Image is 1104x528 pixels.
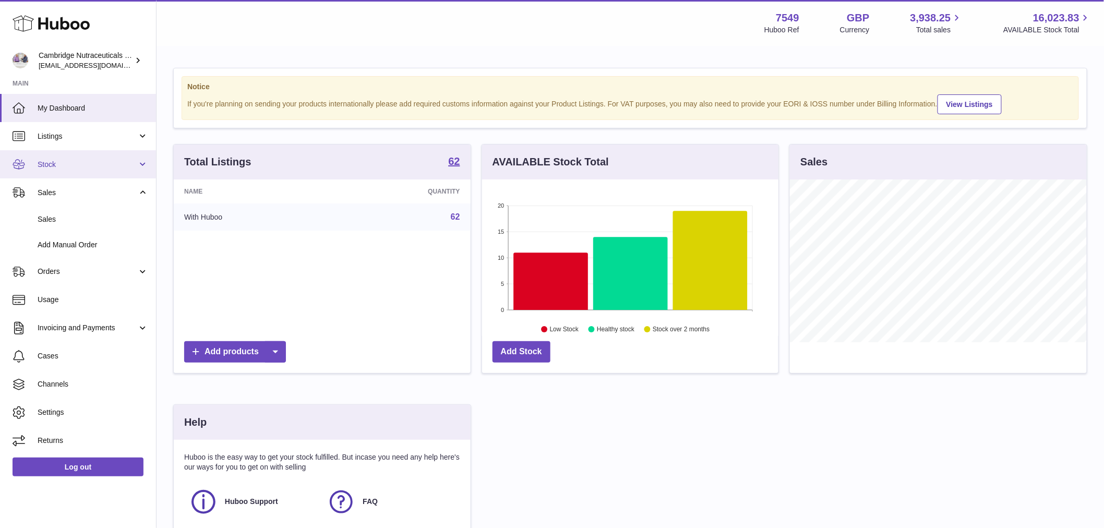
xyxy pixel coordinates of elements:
span: Returns [38,436,148,446]
span: FAQ [363,497,378,507]
span: Huboo Support [225,497,278,507]
a: 3,938.25 Total sales [910,11,963,35]
strong: Notice [187,82,1073,92]
h3: Help [184,415,207,429]
span: 16,023.83 [1033,11,1079,25]
a: 62 [448,156,460,169]
th: Quantity [330,179,471,203]
text: Low Stock [550,326,579,333]
text: 15 [498,229,504,235]
a: 62 [451,212,460,221]
text: 10 [498,255,504,261]
span: Listings [38,131,137,141]
a: Huboo Support [189,488,317,516]
a: 16,023.83 AVAILABLE Stock Total [1003,11,1091,35]
div: If you're planning on sending your products internationally please add required customs informati... [187,93,1073,114]
a: Log out [13,458,143,476]
text: 5 [501,281,504,287]
text: Stock over 2 months [653,326,710,333]
text: 20 [498,202,504,209]
span: Sales [38,188,137,198]
span: Add Manual Order [38,240,148,250]
a: View Listings [938,94,1002,114]
h3: AVAILABLE Stock Total [493,155,609,169]
text: 0 [501,307,504,313]
span: Sales [38,214,148,224]
a: Add products [184,341,286,363]
span: Settings [38,407,148,417]
span: Stock [38,160,137,170]
span: AVAILABLE Stock Total [1003,25,1091,35]
span: Channels [38,379,148,389]
div: Huboo Ref [764,25,799,35]
span: 3,938.25 [910,11,951,25]
span: My Dashboard [38,103,148,113]
text: Healthy stock [597,326,635,333]
h3: Sales [800,155,827,169]
span: Usage [38,295,148,305]
span: Cases [38,351,148,361]
span: Orders [38,267,137,277]
strong: 62 [448,156,460,166]
th: Name [174,179,330,203]
div: Currency [840,25,870,35]
p: Huboo is the easy way to get your stock fulfilled. But incase you need any help here's our ways f... [184,452,460,472]
span: [EMAIL_ADDRESS][DOMAIN_NAME] [39,61,153,69]
a: Add Stock [493,341,550,363]
h3: Total Listings [184,155,251,169]
span: Invoicing and Payments [38,323,137,333]
strong: GBP [847,11,869,25]
strong: 7549 [776,11,799,25]
span: Total sales [916,25,963,35]
div: Cambridge Nutraceuticals Ltd [39,51,133,70]
a: FAQ [327,488,454,516]
img: qvc@camnutra.com [13,53,28,68]
td: With Huboo [174,203,330,231]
